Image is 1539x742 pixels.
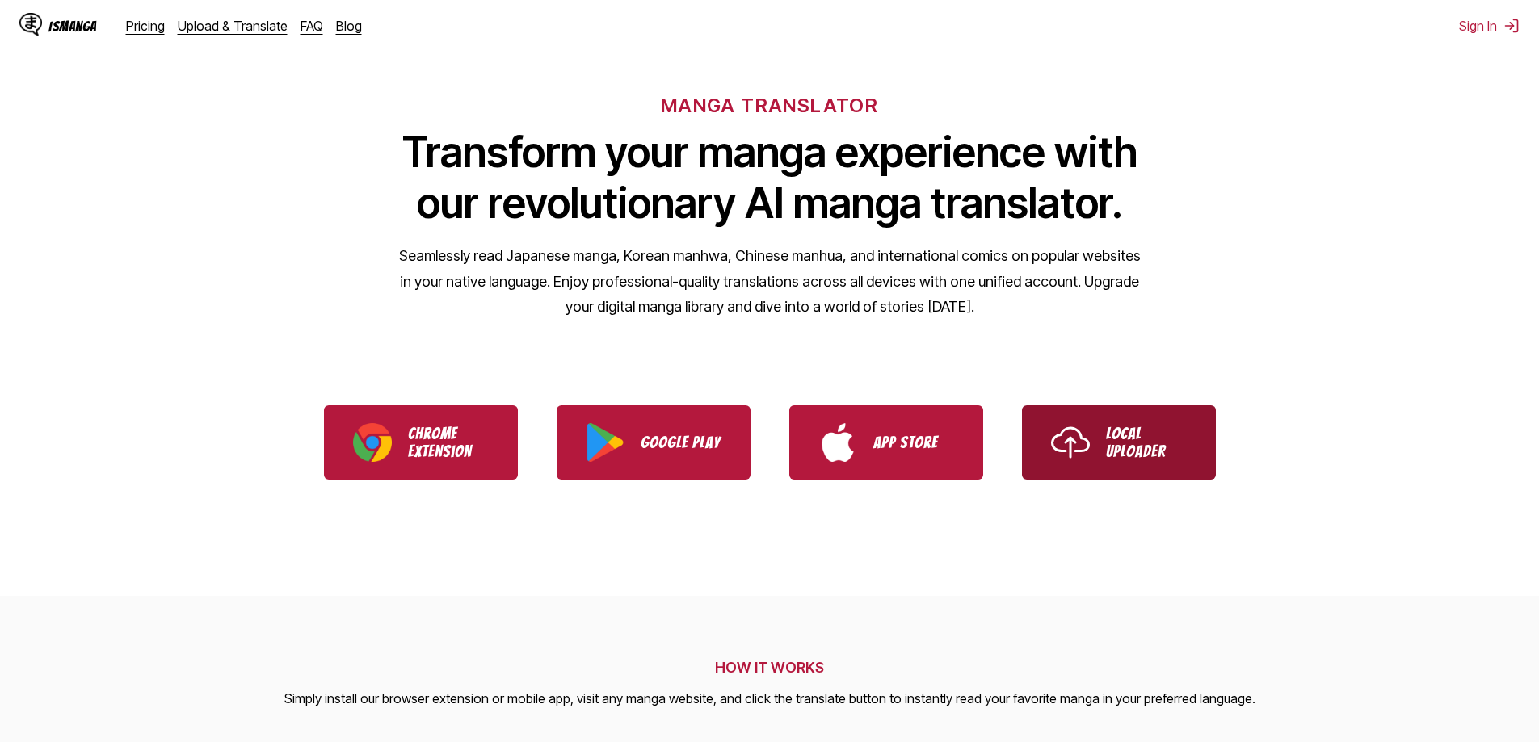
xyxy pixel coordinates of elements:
a: IsManga LogoIsManga [19,13,126,39]
p: Simply install our browser extension or mobile app, visit any manga website, and click the transl... [284,689,1255,710]
h2: HOW IT WORKS [284,659,1255,676]
a: Use IsManga Local Uploader [1022,405,1216,480]
a: Download IsManga from Google Play [557,405,751,480]
a: Blog [336,18,362,34]
h6: MANGA TRANSLATOR [661,94,878,117]
h1: Transform your manga experience with our revolutionary AI manga translator. [398,127,1142,228]
img: Google Play logo [586,423,624,462]
img: Sign out [1503,18,1520,34]
a: Download IsManga Chrome Extension [324,405,518,480]
img: Upload icon [1051,423,1090,462]
a: Upload & Translate [178,18,288,34]
img: Chrome logo [353,423,392,462]
p: Chrome Extension [408,425,489,460]
a: FAQ [301,18,323,34]
button: Sign In [1459,18,1520,34]
a: Pricing [126,18,165,34]
p: Local Uploader [1106,425,1187,460]
a: Download IsManga from App Store [789,405,983,480]
img: App Store logo [818,423,857,462]
p: Seamlessly read Japanese manga, Korean manhwa, Chinese manhua, and international comics on popula... [398,243,1142,320]
div: IsManga [48,19,97,34]
p: App Store [873,434,954,451]
img: IsManga Logo [19,13,42,36]
p: Google Play [641,434,721,451]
